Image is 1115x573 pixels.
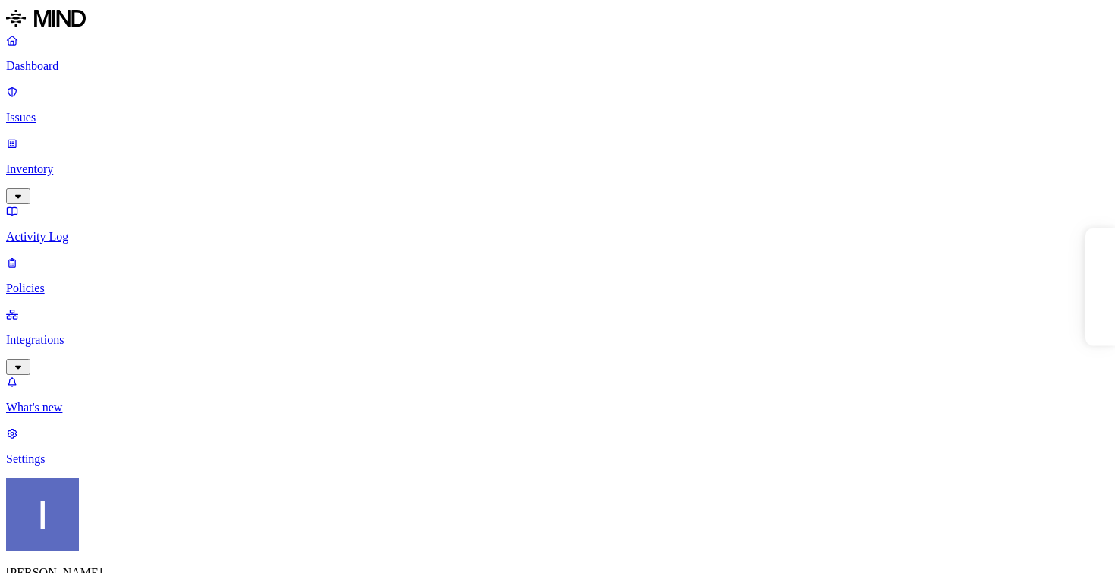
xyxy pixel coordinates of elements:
p: Inventory [6,162,1109,176]
p: What's new [6,401,1109,414]
p: Settings [6,452,1109,466]
a: What's new [6,375,1109,414]
a: Inventory [6,137,1109,202]
a: Activity Log [6,204,1109,244]
a: Integrations [6,307,1109,373]
a: Policies [6,256,1109,295]
p: Policies [6,282,1109,295]
p: Integrations [6,333,1109,347]
a: Dashboard [6,33,1109,73]
img: MIND [6,6,86,30]
p: Issues [6,111,1109,124]
a: Settings [6,427,1109,466]
a: Issues [6,85,1109,124]
p: Dashboard [6,59,1109,73]
img: Itai Schwartz [6,478,79,551]
p: Activity Log [6,230,1109,244]
a: MIND [6,6,1109,33]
